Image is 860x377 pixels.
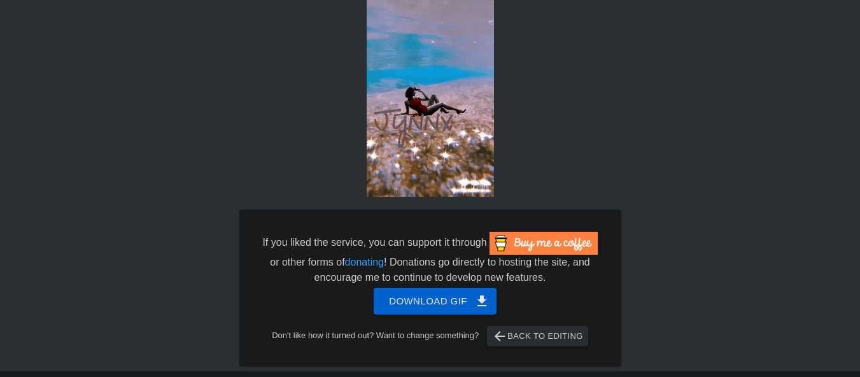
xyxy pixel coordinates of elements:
span: get_app [474,294,490,309]
span: Back to Editing [492,329,583,344]
span: arrow_back [492,329,507,344]
a: donating [345,257,384,267]
button: Download gif [374,288,497,315]
img: Buy Me A Coffee [490,232,598,255]
div: If you liked the service, you can support it through or other forms of ! Donations go directly to... [262,232,599,285]
a: Download gif [363,295,497,306]
button: Back to Editing [487,326,588,346]
div: Don't like how it turned out? Want to change something? [259,326,602,346]
span: Download gif [389,293,481,309]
